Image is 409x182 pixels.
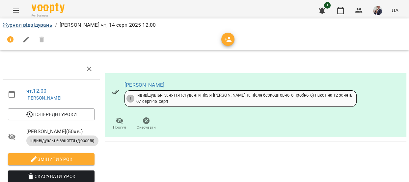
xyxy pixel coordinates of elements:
[8,153,95,165] button: Змінити урок
[26,128,95,136] span: [PERSON_NAME] ( 50 хв. )
[389,4,401,16] button: UA
[136,92,352,105] div: Індивідуальні заняття (студенти після [PERSON_NAME] та після безкоштовного пробного) пакет на 12 ...
[26,88,46,94] a: чт , 12:00
[137,125,156,130] span: Скасувати
[13,172,89,180] span: Скасувати Урок
[373,6,382,15] img: 0c706f5057204141c24d13b3d2beadb5.jpg
[26,138,98,144] span: Індивідуальне заняття (дорослі)
[32,14,65,18] span: For Business
[26,95,62,101] a: [PERSON_NAME]
[3,21,406,29] nav: breadcrumb
[13,155,89,163] span: Змінити урок
[32,3,65,13] img: Voopty Logo
[13,110,89,118] span: Попередні уроки
[106,115,133,133] button: Прогул
[8,108,95,120] button: Попередні уроки
[324,2,331,9] span: 1
[8,3,24,18] button: Menu
[133,115,160,133] button: Скасувати
[124,82,164,88] a: [PERSON_NAME]
[3,22,52,28] a: Журнал відвідувань
[126,95,134,103] div: 1
[55,21,57,29] li: /
[113,125,126,130] span: Прогул
[60,21,156,29] p: [PERSON_NAME] чт, 14 серп 2025 12:00
[392,7,398,14] span: UA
